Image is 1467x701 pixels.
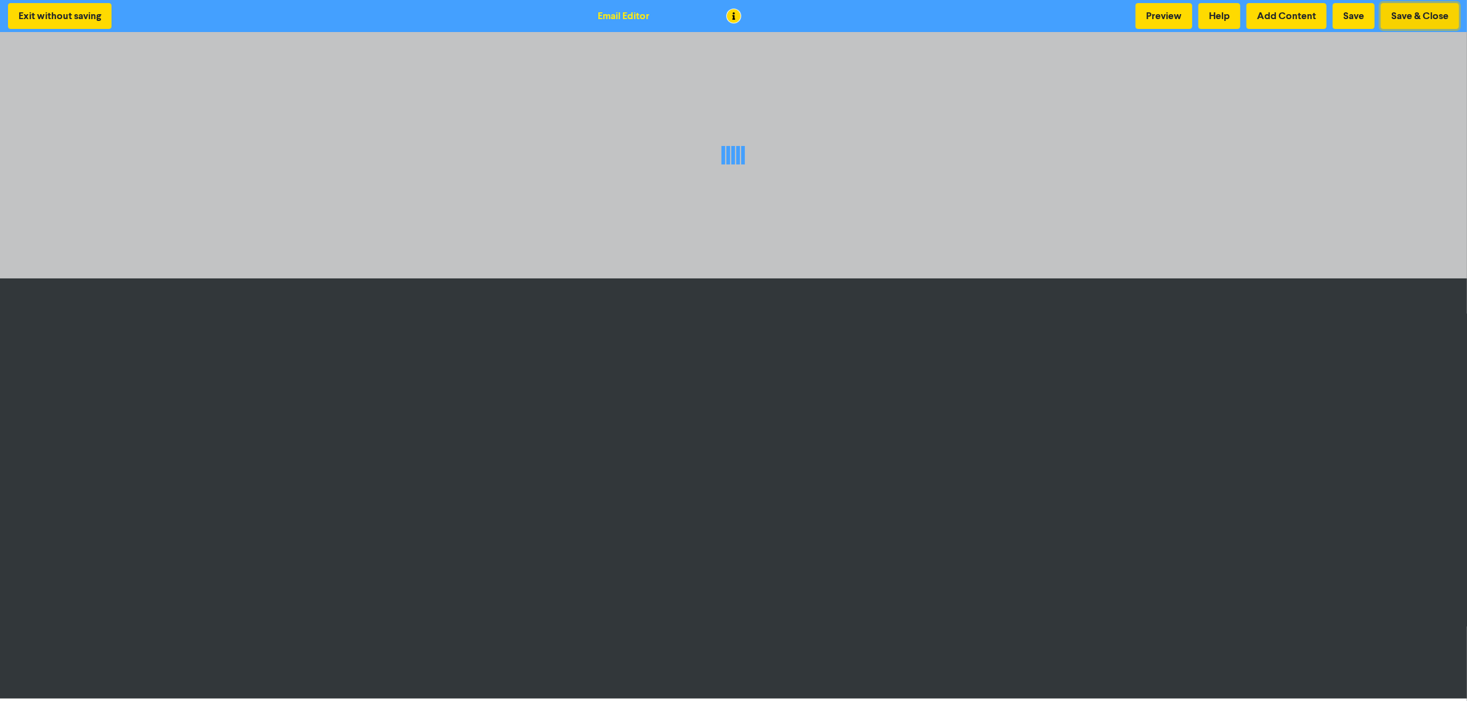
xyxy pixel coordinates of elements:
[598,9,649,23] div: Email Editor
[1136,3,1192,29] button: Preview
[1246,3,1327,29] button: Add Content
[1333,3,1375,29] button: Save
[8,3,112,29] button: Exit without saving
[1381,3,1459,29] button: Save & Close
[1198,3,1240,29] button: Help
